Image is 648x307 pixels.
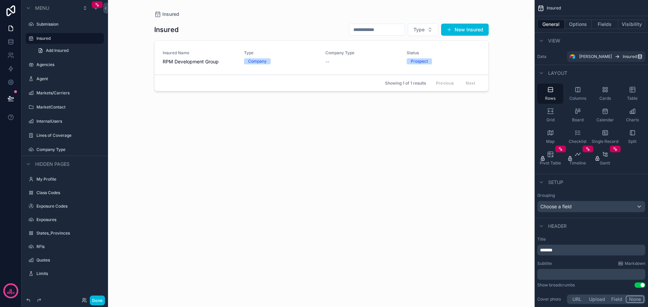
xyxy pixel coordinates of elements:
span: Single Record [592,139,618,144]
label: Title [537,237,645,242]
label: MarketContact [36,104,100,110]
span: Menu [35,5,49,11]
span: Split [628,139,637,144]
label: Insured [36,36,100,41]
button: Choose a field [537,201,645,212]
span: Insured [623,54,637,59]
a: Add Insured [34,45,104,56]
button: Rows [537,84,563,104]
label: States_Provinces [36,231,100,236]
span: Rows [545,96,556,101]
span: Charts [626,117,639,123]
button: Grid [537,105,563,125]
button: Charts [619,105,645,125]
span: Cards [599,96,611,101]
span: Table [627,96,638,101]
span: Setup [548,179,563,186]
p: 8 [9,287,12,294]
img: Airtable Logo [570,54,575,59]
span: Gantt [600,160,610,166]
span: Timeline [569,160,586,166]
button: Table [619,84,645,104]
span: Markdown [625,261,645,266]
button: Pivot Table [537,148,563,168]
button: Board [565,105,591,125]
span: Grid [546,117,555,123]
span: View [548,37,560,44]
button: Visibility [618,20,645,29]
span: Checklist [569,139,587,144]
div: Show breadcrumbs [537,282,575,288]
button: Done [90,296,105,305]
span: Layout [548,70,567,76]
label: Subtitle [537,261,552,266]
span: Add Insured [46,48,69,53]
div: scrollable content [537,269,645,280]
button: Columns [565,84,591,104]
a: Markdown [618,261,645,266]
button: None [626,296,644,303]
button: Split [619,127,645,147]
span: [PERSON_NAME] [579,54,612,59]
label: Limits [36,271,100,276]
span: Board [572,117,584,123]
button: Timeline [565,148,591,168]
button: Options [565,20,592,29]
a: [PERSON_NAME]Insured [567,51,645,62]
label: Submission [36,22,100,27]
label: Quotes [36,257,100,263]
button: Field [608,296,626,303]
label: Grouping [537,193,555,198]
label: Company Type [36,147,100,152]
label: Lines of Coverage [36,133,100,138]
button: URL [568,296,586,303]
span: Calendar [596,117,614,123]
span: Insured [547,5,561,11]
span: Header [548,223,567,229]
button: Single Record [592,127,618,147]
label: RFIs [36,244,100,249]
button: Checklist [565,127,591,147]
span: Map [546,139,555,144]
label: Markets/Carriers [36,90,100,96]
span: Hidden pages [35,161,70,167]
label: Data [537,54,564,59]
label: Agent [36,76,100,82]
button: Upload [586,296,608,303]
span: Showing 1 of 1 results [385,81,426,86]
label: Agencies [36,62,100,67]
span: Choose a field [540,204,572,209]
button: Cards [592,84,618,104]
p: days [7,290,15,296]
label: My Profile [36,177,100,182]
label: Exposures [36,217,100,222]
label: Exposure Codes [36,204,100,209]
span: Pivot Table [540,160,561,166]
button: Gantt [592,148,618,168]
label: Class Codes [36,190,100,195]
button: Fields [592,20,619,29]
label: InternalUsers [36,119,100,124]
div: scrollable content [537,245,645,255]
button: General [537,20,565,29]
span: Columns [569,96,586,101]
button: Map [537,127,563,147]
button: Calendar [592,105,618,125]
